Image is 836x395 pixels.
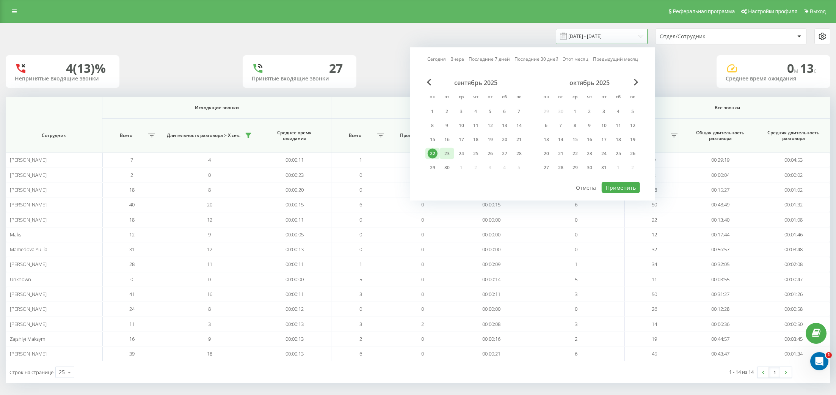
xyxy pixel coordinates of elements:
[568,162,582,173] div: ср 29 окт. 2025 г.
[814,66,817,75] span: c
[359,261,362,268] span: 1
[258,227,332,242] td: 00:00:05
[129,321,135,327] span: 11
[469,55,510,63] a: Последние 7 дней
[106,132,146,138] span: Всего
[684,287,757,302] td: 00:31:27
[258,302,332,316] td: 00:00:12
[593,55,638,63] a: Предыдущий месяц
[613,135,623,145] div: 18
[575,321,577,327] span: 3
[512,134,526,145] div: вс 21 сент. 2025 г.
[10,216,47,223] span: [PERSON_NAME]
[582,148,597,159] div: чт 23 окт. 2025 г.
[350,105,607,111] span: Входящие звонки
[455,272,528,287] td: 00:00:14
[652,305,657,312] span: 26
[539,134,554,145] div: пн 13 окт. 2025 г.
[575,276,577,283] span: 5
[456,135,466,145] div: 17
[652,246,657,253] span: 32
[10,261,47,268] span: [PERSON_NAME]
[130,156,133,163] span: 7
[684,183,757,197] td: 00:15:27
[10,201,47,208] span: [PERSON_NAME]
[428,107,438,116] div: 1
[599,107,609,116] div: 3
[572,182,600,193] button: Отмена
[469,120,483,131] div: чт 11 сент. 2025 г.
[129,291,135,297] span: 41
[129,261,135,268] span: 28
[442,135,452,145] div: 16
[207,201,212,208] span: 20
[258,212,332,227] td: 00:00:11
[359,291,362,297] span: 3
[258,183,332,197] td: 00:00:20
[469,106,483,117] div: чт 4 сент. 2025 г.
[757,227,830,242] td: 00:01:46
[684,153,757,167] td: 00:29:19
[208,172,211,178] span: 0
[208,231,211,238] span: 9
[611,148,626,159] div: сб 25 окт. 2025 г.
[10,172,47,178] span: [PERSON_NAME]
[556,135,566,145] div: 14
[826,352,832,358] span: 1
[628,149,638,159] div: 26
[652,276,657,283] span: 11
[673,8,735,14] span: Реферальная программа
[613,121,623,131] div: 11
[258,257,332,272] td: 00:00:11
[599,121,609,131] div: 10
[442,107,452,116] div: 2
[628,121,638,131] div: 12
[757,257,830,272] td: 00:02:08
[794,66,800,75] span: м
[455,197,528,212] td: 00:00:15
[483,106,497,117] div: пт 5 сент. 2025 г.
[483,148,497,159] div: пт 26 сент. 2025 г.
[684,257,757,272] td: 00:32:05
[599,149,609,159] div: 24
[539,120,554,131] div: пн 6 окт. 2025 г.
[684,167,757,182] td: 00:00:04
[455,316,528,331] td: 00:00:08
[634,79,638,86] span: Next Month
[425,148,440,159] div: пн 22 сент. 2025 г.
[454,106,469,117] div: ср 3 сент. 2025 г.
[539,162,554,173] div: пн 27 окт. 2025 г.
[359,186,362,193] span: 0
[757,153,830,167] td: 00:04:53
[428,149,438,159] div: 22
[626,134,640,145] div: вс 19 окт. 2025 г.
[359,321,362,327] span: 3
[427,92,438,103] abbr: понедельник
[652,291,657,297] span: 50
[575,291,577,297] span: 3
[539,79,640,87] div: октябрь 2025
[428,135,438,145] div: 15
[570,121,580,131] div: 8
[541,149,551,159] div: 20
[471,107,481,116] div: 4
[554,148,568,159] div: вт 21 окт. 2025 г.
[359,305,362,312] span: 0
[10,276,31,283] span: Unknown
[15,76,110,82] div: Непринятые входящие звонки
[425,120,440,131] div: пн 8 сент. 2025 г.
[757,287,830,302] td: 00:01:26
[757,272,830,287] td: 00:00:47
[626,106,640,117] div: вс 5 окт. 2025 г.
[421,321,424,327] span: 2
[469,148,483,159] div: чт 25 сент. 2025 г.
[258,287,332,302] td: 00:00:11
[611,134,626,145] div: сб 18 окт. 2025 г.
[10,305,47,312] span: [PERSON_NAME]
[456,92,467,103] abbr: среда
[14,132,94,138] span: Сотрудник
[469,134,483,145] div: чт 18 сент. 2025 г.
[575,261,577,268] span: 1
[599,163,609,173] div: 31
[514,107,524,116] div: 7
